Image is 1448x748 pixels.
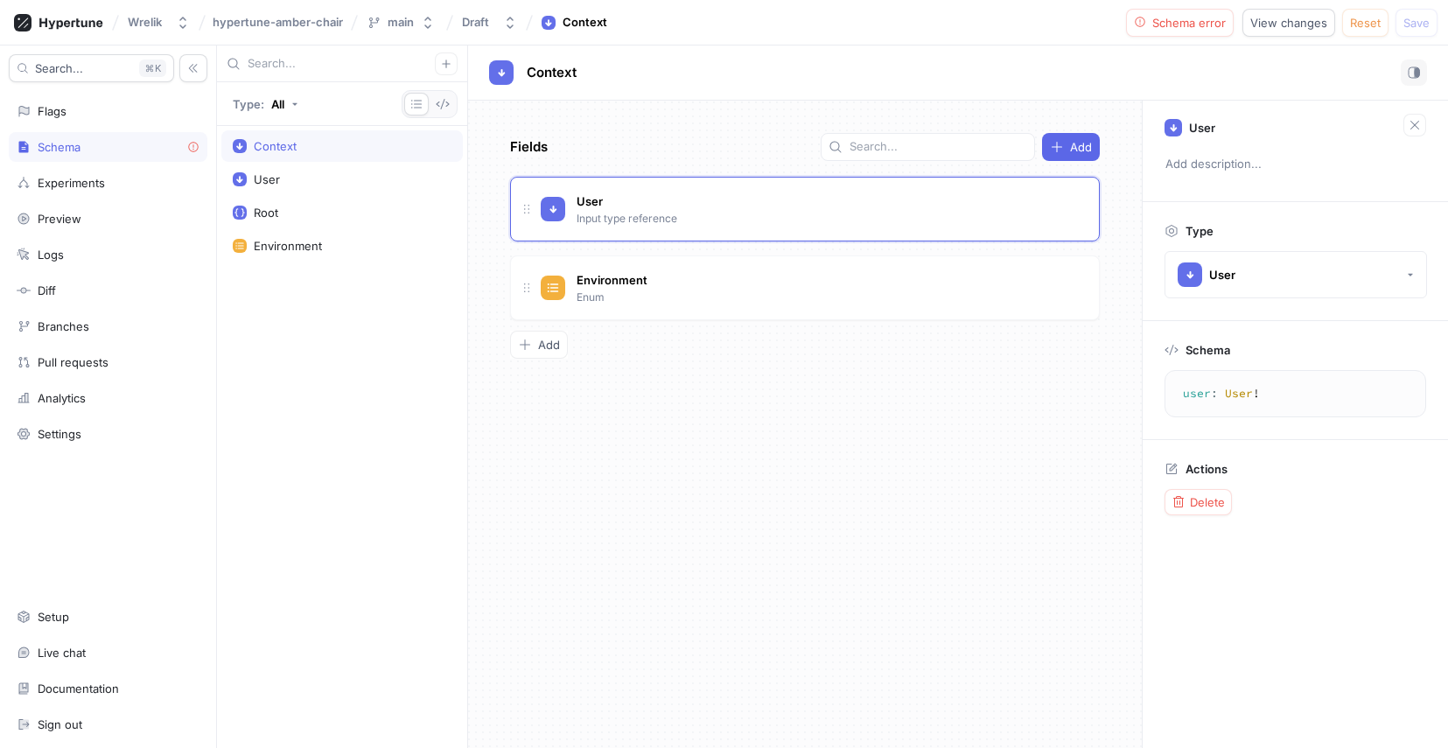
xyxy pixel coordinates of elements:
span: Schema error [1152,17,1226,28]
p: Input type reference [577,211,677,227]
div: User [1209,268,1235,283]
input: Search... [248,55,435,73]
div: Pull requests [38,355,108,369]
button: Reset [1342,9,1389,37]
div: Wrelik [128,15,162,30]
p: User [1189,121,1215,135]
span: Delete [1190,497,1225,507]
div: Documentation [38,682,119,696]
a: Documentation [9,674,207,703]
div: Branches [38,319,89,333]
button: Schema error [1126,9,1235,37]
button: Save [1396,9,1438,37]
p: Type: [233,97,264,111]
button: Add [1042,133,1100,161]
span: Search... [35,63,83,73]
div: Analytics [38,391,86,405]
span: Add [1070,142,1092,152]
button: User [1165,251,1427,298]
p: Schema [1186,343,1230,357]
div: Sign out [38,717,82,731]
div: Experiments [38,176,105,190]
textarea: user: User! [1172,378,1418,409]
button: main [360,8,442,37]
span: Save [1403,17,1430,28]
div: K [139,59,166,77]
div: All [271,97,284,111]
button: View changes [1242,9,1335,37]
div: Context [254,139,297,153]
button: Search...K [9,54,174,82]
p: Enum [577,290,605,305]
div: Environment [254,239,322,253]
span: View changes [1250,17,1327,28]
div: Context [563,14,607,31]
div: User [254,172,280,186]
button: Draft [455,8,524,37]
p: Fields [510,137,548,157]
p: Add description... [1158,150,1433,179]
span: User [577,194,603,208]
span: hypertune-amber-chair [213,16,343,28]
div: Logs [38,248,64,262]
div: Live chat [38,646,86,660]
div: Flags [38,104,66,118]
div: Preview [38,212,81,226]
span: Environment [577,273,647,287]
span: Add [538,339,560,350]
button: Type: All [227,88,304,119]
span: Reset [1350,17,1381,28]
button: Wrelik [121,8,197,37]
button: Delete [1165,489,1232,515]
div: Setup [38,610,69,624]
div: Diff [38,283,56,297]
input: Search... [850,138,1027,156]
button: Add [510,331,568,359]
div: Draft [462,15,489,30]
div: Root [254,206,278,220]
div: main [388,15,414,30]
p: Actions [1186,462,1228,476]
p: Context [527,63,577,83]
p: Type [1186,224,1214,238]
div: Settings [38,427,81,441]
div: Schema [38,140,80,154]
